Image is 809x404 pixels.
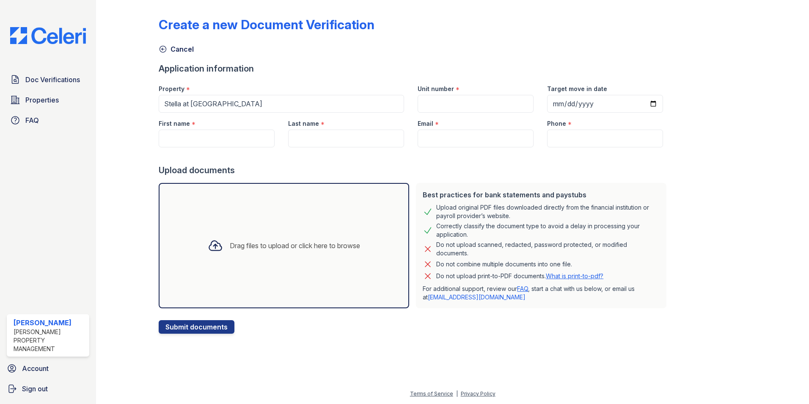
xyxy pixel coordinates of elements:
[7,112,89,129] a: FAQ
[456,390,458,397] div: |
[230,241,360,251] div: Drag files to upload or click here to browse
[25,75,80,85] span: Doc Verifications
[423,285,660,302] p: For additional support, review our , start a chat with us below, or email us at
[159,164,670,176] div: Upload documents
[14,328,86,353] div: [PERSON_NAME] Property Management
[436,272,603,280] p: Do not upload print-to-PDF documents.
[159,320,234,334] button: Submit documents
[547,119,566,128] label: Phone
[423,190,660,200] div: Best practices for bank statements and paystubs
[546,272,603,279] a: What is print-to-pdf?
[159,17,374,32] div: Create a new Document Verification
[436,241,660,257] div: Do not upload scanned, redacted, password protected, or modified documents.
[159,44,194,54] a: Cancel
[428,293,526,301] a: [EMAIL_ADDRESS][DOMAIN_NAME]
[7,91,89,108] a: Properties
[159,63,670,75] div: Application information
[418,85,454,93] label: Unit number
[436,222,660,239] div: Correctly classify the document type to avoid a delay in processing your application.
[418,119,433,128] label: Email
[25,95,59,105] span: Properties
[159,119,190,128] label: First name
[461,390,495,397] a: Privacy Policy
[3,380,93,397] a: Sign out
[410,390,453,397] a: Terms of Service
[288,119,319,128] label: Last name
[436,259,572,269] div: Do not combine multiple documents into one file.
[25,115,39,125] span: FAQ
[517,285,528,292] a: FAQ
[14,318,86,328] div: [PERSON_NAME]
[3,27,93,44] img: CE_Logo_Blue-a8612792a0a2168367f1c8372b55b34899dd931a85d93a1a3d3e32e68fde9ad4.png
[3,360,93,377] a: Account
[436,203,660,220] div: Upload original PDF files downloaded directly from the financial institution or payroll provider’...
[7,71,89,88] a: Doc Verifications
[22,384,48,394] span: Sign out
[547,85,607,93] label: Target move in date
[22,363,49,374] span: Account
[159,85,184,93] label: Property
